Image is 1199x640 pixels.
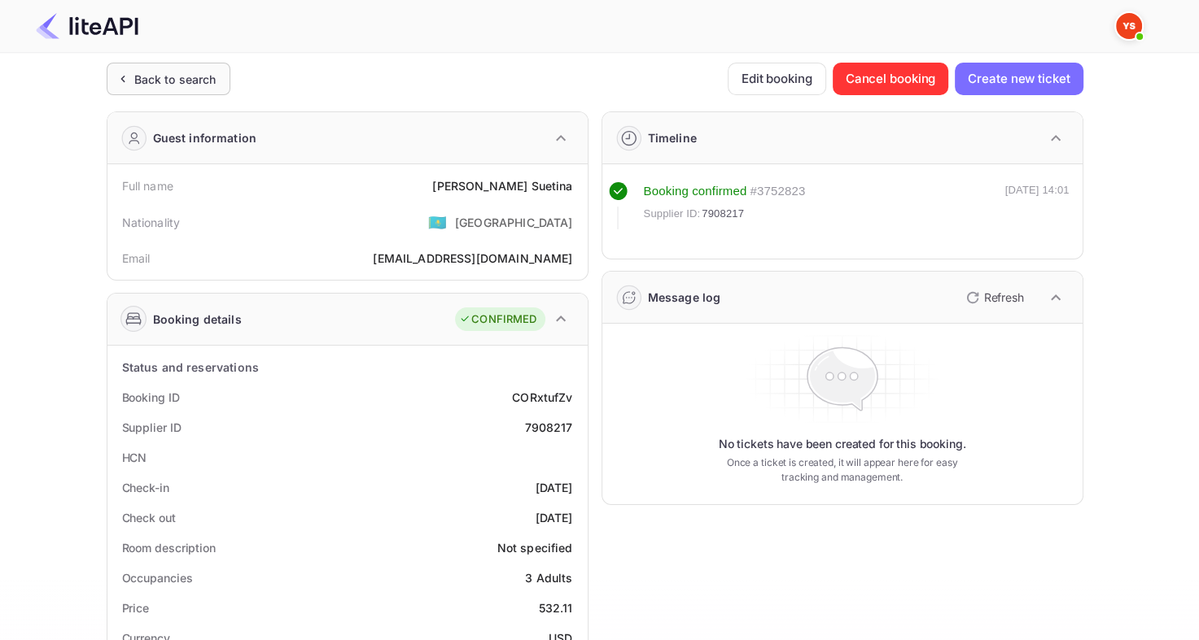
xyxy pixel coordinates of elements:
div: [PERSON_NAME] Suetina [432,177,572,194]
div: [DATE] [536,509,573,526]
div: # 3752823 [750,182,805,201]
div: Timeline [648,129,697,146]
div: Full name [122,177,173,194]
div: Booking confirmed [644,182,747,201]
div: Message log [648,289,721,306]
div: Supplier ID [122,419,182,436]
div: Guest information [153,129,257,146]
div: Booking ID [122,389,180,406]
span: Supplier ID: [644,206,701,222]
div: 532.11 [539,599,573,616]
div: CORxtufZv [512,389,572,406]
p: No tickets have been created for this booking. [719,436,966,452]
img: LiteAPI Logo [36,13,138,39]
div: Status and reservations [122,359,259,376]
button: Create new ticket [955,63,1083,95]
div: Back to search [134,71,217,88]
div: [EMAIL_ADDRESS][DOMAIN_NAME] [373,250,572,267]
div: CONFIRMED [459,311,536,328]
div: [DATE] [536,479,573,496]
div: Not specified [497,539,573,556]
div: 3 Adults [525,569,572,586]
p: Once a ticket is created, it will appear here for easy tracking and management. [714,455,971,485]
div: Email [122,250,151,267]
button: Cancel booking [833,63,949,95]
div: Nationality [122,214,181,231]
span: 7908217 [702,206,744,222]
div: Occupancies [122,569,193,586]
div: Check-in [122,479,169,496]
span: United States [428,207,447,237]
div: Check out [122,509,176,526]
button: Refresh [956,285,1031,311]
div: [DATE] 14:01 [1005,182,1070,229]
p: Refresh [984,289,1024,306]
div: 7908217 [524,419,572,436]
div: HCN [122,449,147,466]
img: Yandex Support [1116,13,1142,39]
div: Room description [122,539,216,556]
div: Booking details [153,311,242,328]
div: [GEOGRAPHIC_DATA] [455,214,573,231]
div: Price [122,599,150,616]
button: Edit booking [728,63,826,95]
